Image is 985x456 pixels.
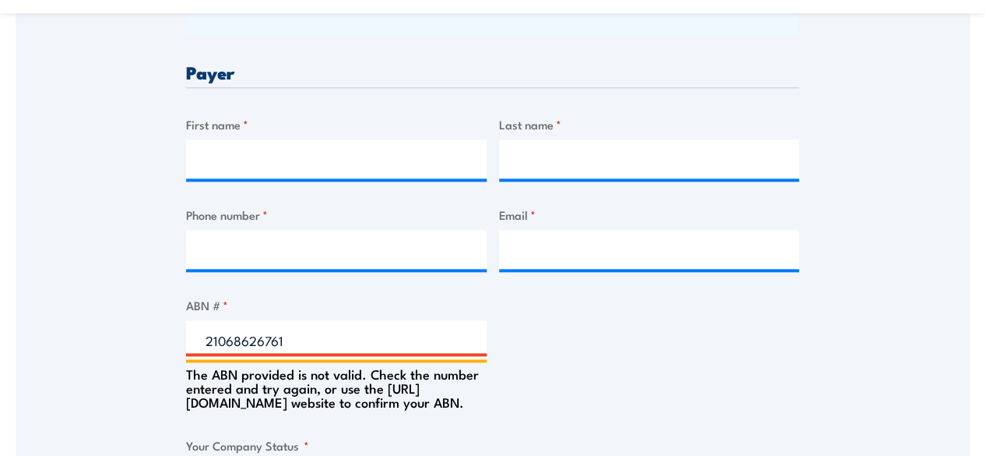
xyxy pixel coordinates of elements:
[186,63,799,81] h3: Payer
[186,359,487,409] div: The ABN provided is not valid. Check the number entered and try again, or use the [URL][DOMAIN_NA...
[186,437,309,454] legend: Your Company Status
[186,115,487,133] label: First name
[186,206,487,224] label: Phone number
[499,206,800,224] label: Email
[186,296,487,314] label: ABN #
[499,115,800,133] label: Last name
